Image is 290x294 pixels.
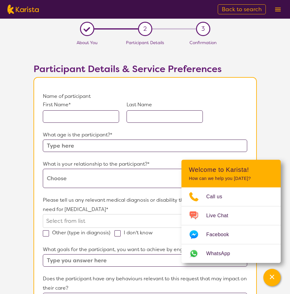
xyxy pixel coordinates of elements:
input: Type here [43,140,247,152]
div: Channel Menu [181,160,281,263]
span: Live Chat [206,211,236,220]
a: Back to search [218,4,266,14]
span: 3 [201,24,205,34]
p: What goals for the participant, you want to achieve by engaging [MEDICAL_DATA]?* [43,245,247,254]
span: 2 [143,24,147,34]
a: Web link opens in a new tab. [181,244,281,263]
h2: Welcome to Karista! [189,166,273,173]
p: How can we help you [DATE]? [189,176,273,181]
p: Last Name [127,101,203,108]
span: Participant Details [126,40,164,45]
span: Facebook [206,230,236,239]
span: About You [77,40,97,45]
label: Other (type in diagnosis) [43,229,114,236]
img: menu [275,7,281,11]
span: Call us [206,192,230,201]
input: Type you answer here [43,254,247,267]
span: Back to search [222,6,262,13]
span: WhatsApp [206,249,238,258]
p: First Name* [43,101,119,108]
p: What age is the participant?* [43,130,247,140]
img: Karista logo [7,5,39,14]
ul: Choose channel [181,187,281,263]
p: Name of participant [43,92,247,101]
p: What is your relationship to the participant?* [43,159,247,169]
button: Channel Menu [263,269,281,286]
div: L [82,24,92,34]
span: Confirmation [190,40,216,45]
p: Please tell us any relevant medical diagnosis or disability that relates to participant's need fo... [43,195,247,214]
p: Does the participant have any behaviours relevant to this request that may impact on their care? [43,274,247,293]
h2: Participant Details & Service Preferences [33,63,257,75]
label: I don't know [114,229,157,236]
